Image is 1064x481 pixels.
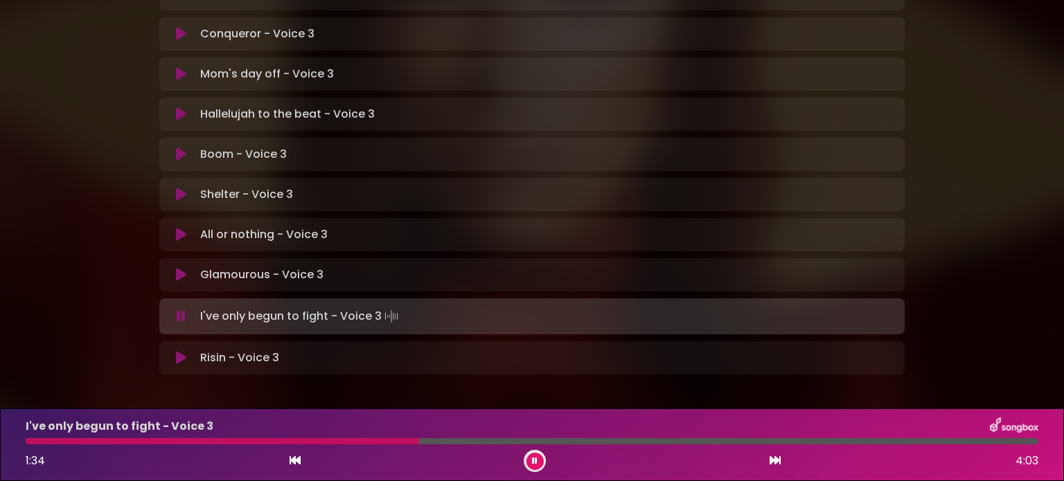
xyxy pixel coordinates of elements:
[200,186,293,203] p: Shelter - Voice 3
[200,66,334,82] p: Mom's day off - Voice 3
[200,146,287,163] p: Boom - Voice 3
[200,26,314,42] p: Conqueror - Voice 3
[990,417,1038,435] img: songbox-logo-white.png
[200,106,375,122] p: Hallelujah to the beat - Voice 3
[200,350,279,366] p: Risin - Voice 3
[200,226,328,243] p: All or nothing - Voice 3
[382,307,401,326] img: waveform4.gif
[26,418,213,435] p: I've only begun to fight - Voice 3
[200,307,401,326] p: I've only begun to fight - Voice 3
[200,266,323,283] p: Glamourous - Voice 3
